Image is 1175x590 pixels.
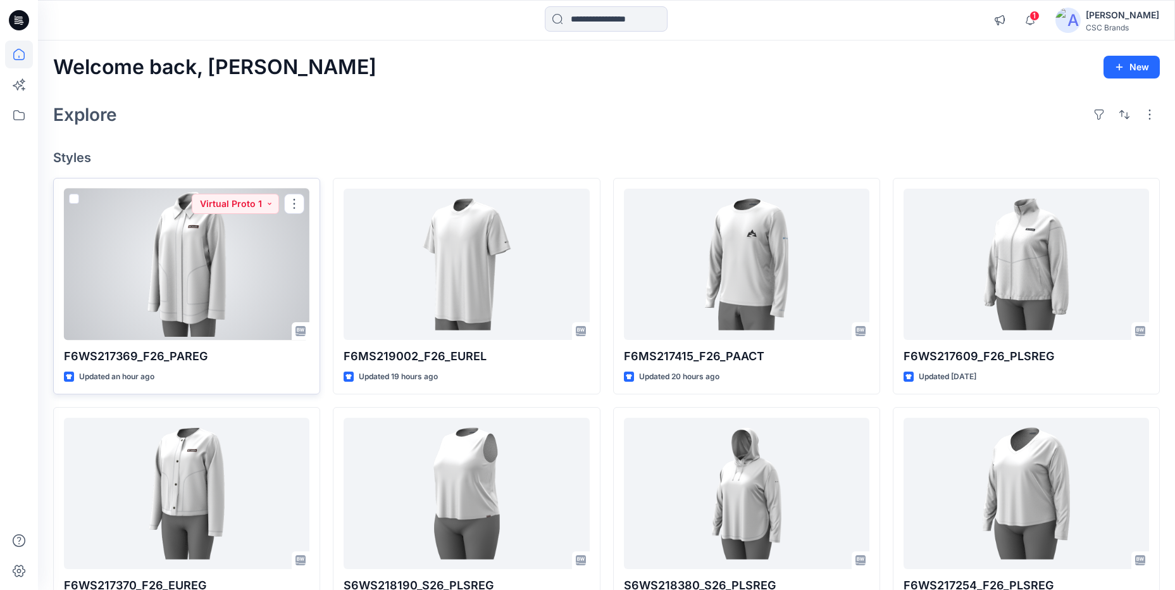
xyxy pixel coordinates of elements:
[53,104,117,125] h2: Explore
[1086,23,1159,32] div: CSC Brands
[359,370,438,384] p: Updated 19 hours ago
[1104,56,1160,78] button: New
[64,418,309,569] a: F6WS217370_F26_EUREG
[904,189,1149,340] a: F6WS217609_F26_PLSREG
[79,370,154,384] p: Updated an hour ago
[624,189,869,340] a: F6MS217415_F26_PAACT
[53,56,376,79] h2: Welcome back, [PERSON_NAME]
[344,348,589,365] p: F6MS219002_F26_EUREL
[344,189,589,340] a: F6MS219002_F26_EUREL
[1029,11,1040,21] span: 1
[904,348,1149,365] p: F6WS217609_F26_PLSREG
[624,348,869,365] p: F6MS217415_F26_PAACT
[1055,8,1081,33] img: avatar
[639,370,719,384] p: Updated 20 hours ago
[919,370,976,384] p: Updated [DATE]
[64,189,309,340] a: F6WS217369_F26_PAREG
[344,418,589,569] a: S6WS218190_S26_PLSREG
[1086,8,1159,23] div: [PERSON_NAME]
[904,418,1149,569] a: F6WS217254_F26_PLSREG
[624,418,869,569] a: S6WS218380_S26_PLSREG
[64,348,309,365] p: F6WS217369_F26_PAREG
[53,150,1160,165] h4: Styles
